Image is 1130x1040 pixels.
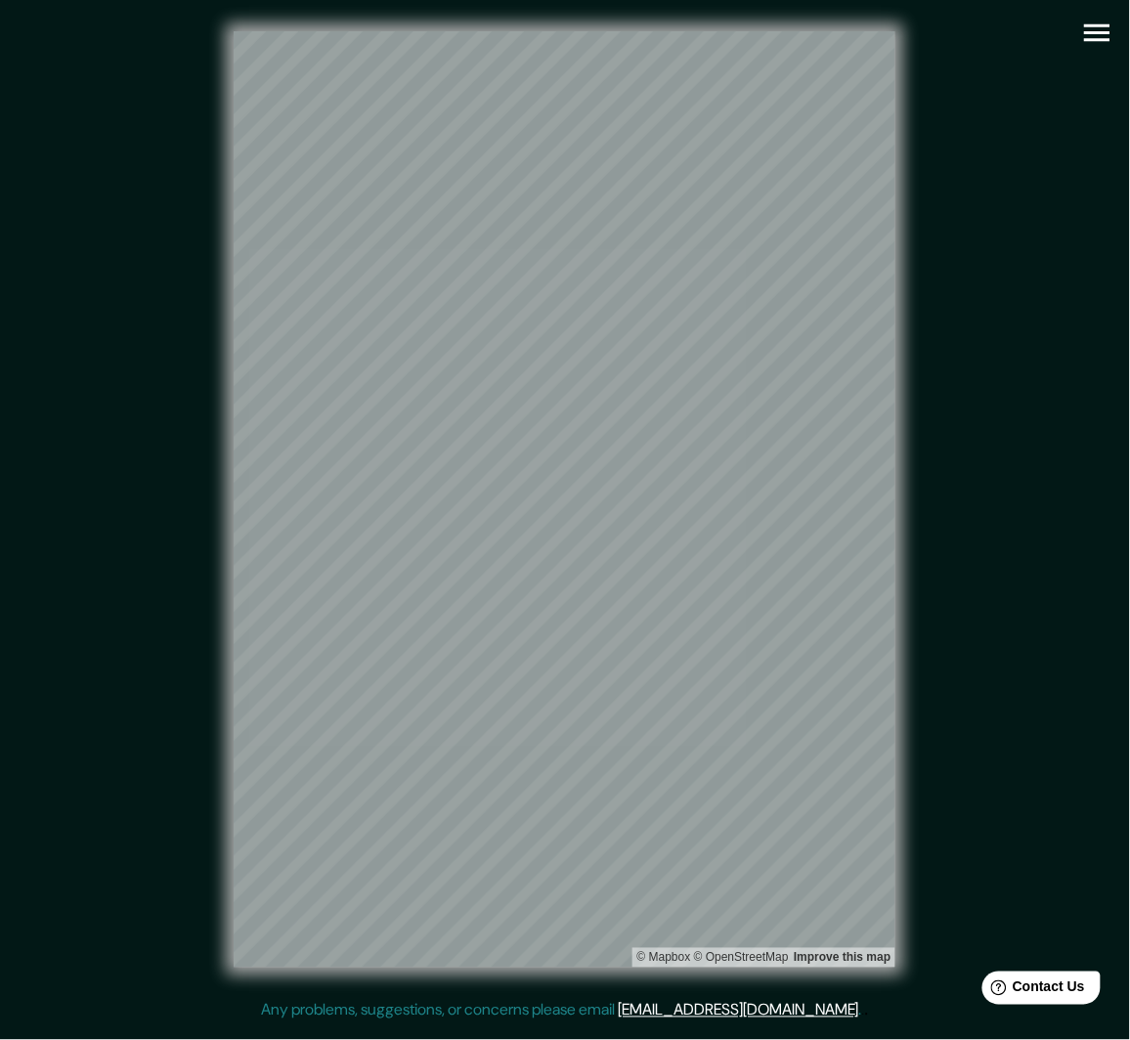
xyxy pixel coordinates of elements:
[234,31,895,968] canvas: Map
[862,999,865,1022] div: .
[956,964,1108,1018] iframe: Help widget launcher
[637,951,691,965] a: Mapbox
[694,951,789,965] a: OpenStreetMap
[794,951,891,965] a: Map feedback
[865,999,869,1022] div: .
[261,999,862,1022] p: Any problems, suggestions, or concerns please email .
[618,1000,859,1020] a: [EMAIL_ADDRESS][DOMAIN_NAME]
